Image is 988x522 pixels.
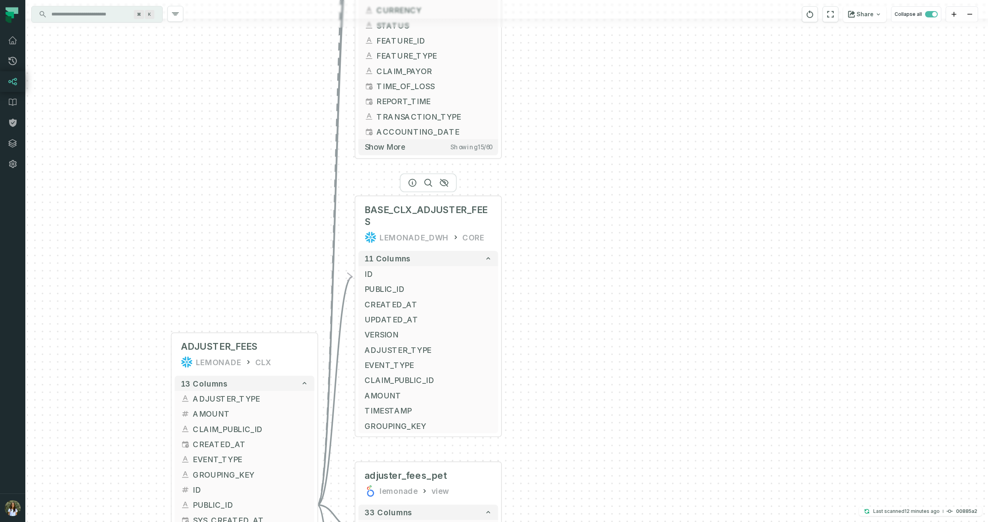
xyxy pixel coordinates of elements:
button: EVENT_TYPE [175,452,314,467]
button: AMOUNT [358,388,498,403]
span: string [181,470,190,479]
span: FEATURE_ID [376,35,492,46]
span: AMOUNT [193,408,308,419]
button: Collapse all [891,6,941,22]
button: AMOUNT [175,406,314,421]
span: PUBLIC_ID [365,283,492,295]
span: timestamp [181,440,190,449]
button: CLAIM_PUBLIC_ID [175,421,314,436]
button: UPDATED_AT [358,312,498,327]
span: string [365,21,374,30]
span: 13 columns [181,379,228,388]
button: ADJUSTER_TYPE [358,342,498,357]
span: string [181,500,190,509]
button: ID [175,482,314,497]
span: PUBLIC_ID [193,499,308,511]
span: EVENT_TYPE [193,453,308,465]
h4: 00885a2 [956,509,977,514]
span: string [181,394,190,403]
span: UPDATED_AT [365,314,492,325]
button: CREATED_AT [358,297,498,312]
span: FEATURE_TYPE [376,50,492,61]
span: BASE_CLX_ADJUSTER_FEES [365,204,492,228]
span: string [365,66,374,75]
span: CLAIM_PUBLIC_ID [365,374,492,386]
p: Last scanned [873,507,940,515]
img: avatar of Noa Gordon [5,500,21,516]
span: timestamp [365,97,374,106]
span: TIME_OF_LOSS [376,80,492,92]
div: LEMONADE_DWH [380,231,449,244]
button: GROUPING_KEY [175,467,314,482]
span: ID [193,484,308,495]
button: zoom out [962,7,978,22]
button: GROUPING_KEY [358,418,498,433]
span: Press ⌘ + K to focus the search bar [134,10,144,19]
span: Show more [365,142,406,152]
span: ADJUSTER_TYPE [365,344,492,356]
span: ID [365,268,492,280]
button: TIME_OF_LOSS [358,78,498,93]
span: ACCOUNTING_DATE [376,126,492,137]
span: string [181,455,190,464]
span: string [365,36,374,45]
span: Press ⌘ + K to focus the search bar [145,10,154,19]
span: GROUPING_KEY [193,469,308,480]
span: STATUS [376,19,492,31]
span: VERSION [365,329,492,340]
span: CLAIM_PAYOR [376,65,492,77]
span: string [365,112,374,121]
span: AMOUNT [365,390,492,401]
span: ADJUSTER_FEES [181,341,258,353]
button: ADJUSTER_TYPE [175,391,314,406]
button: ID [358,266,498,281]
button: CLAIM_PAYOR [358,63,498,78]
span: TRANSACTION_TYPE [376,111,492,122]
button: PUBLIC_ID [358,281,498,296]
span: 11 columns [365,254,411,263]
button: Share [843,6,886,22]
button: PUBLIC_ID [175,497,314,512]
button: FEATURE_TYPE [358,48,498,63]
relative-time: Aug 19, 2025, 10:07 AM GMT+3 [904,508,940,514]
span: 33 columns [365,508,412,517]
button: CLAIM_PUBLIC_ID [358,373,498,388]
button: EVENT_TYPE [358,357,498,372]
button: VERSION [358,327,498,342]
span: decimal [181,485,190,494]
span: CREATED_AT [193,438,308,450]
span: adjuster_fees_pet [365,470,446,482]
span: string [181,424,190,433]
span: EVENT_TYPE [365,359,492,371]
span: timestamp [365,82,374,91]
button: FEATURE_ID [358,33,498,48]
span: TIMESTAMP [365,405,492,416]
button: Last scanned[DATE] 10:07:12 AM00885a2 [859,507,982,516]
button: TRANSACTION_TYPE [358,109,498,124]
button: CREATED_AT [175,436,314,452]
span: CREATED_AT [365,299,492,310]
span: Showing 15 / 60 [450,143,492,151]
div: CLX [255,356,271,368]
span: string [365,51,374,60]
span: date [365,127,374,136]
span: GROUPING_KEY [365,420,492,431]
div: LEMONADE [196,356,241,368]
button: ACCOUNTING_DATE [358,124,498,139]
span: CLAIM_PUBLIC_ID [193,423,308,435]
button: zoom in [946,7,962,22]
span: REPORT_TIME [376,95,492,107]
button: REPORT_TIME [358,94,498,109]
div: lemonade [380,485,418,497]
span: float [181,409,190,418]
button: Show moreShowing15/60 [358,139,498,155]
div: CORE [462,231,484,244]
button: TIMESTAMP [358,403,498,418]
span: ADJUSTER_TYPE [193,393,308,404]
div: view [431,485,449,497]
